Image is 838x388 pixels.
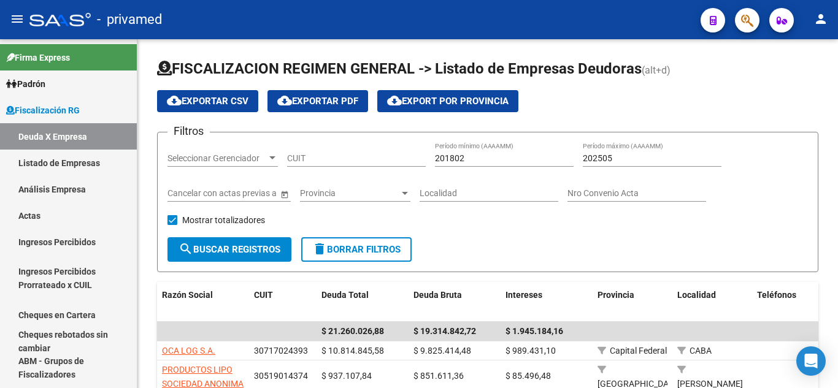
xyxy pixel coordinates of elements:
[642,64,671,76] span: (alt+d)
[593,282,672,322] datatable-header-cell: Provincia
[277,96,358,107] span: Exportar PDF
[610,346,667,356] span: Capital Federal
[278,188,291,200] button: Open calendar
[10,12,25,26] mat-icon: menu
[254,371,308,381] span: 30519014374
[677,290,716,300] span: Localidad
[162,290,213,300] span: Razón Social
[413,371,464,381] span: $ 851.611,36
[757,290,796,300] span: Teléfonos
[179,242,193,256] mat-icon: search
[179,244,280,255] span: Buscar Registros
[167,153,267,164] span: Seleccionar Gerenciador
[413,326,476,336] span: $ 19.314.842,72
[312,242,327,256] mat-icon: delete
[157,282,249,322] datatable-header-cell: Razón Social
[813,12,828,26] mat-icon: person
[501,282,593,322] datatable-header-cell: Intereses
[167,96,248,107] span: Exportar CSV
[598,290,634,300] span: Provincia
[505,371,551,381] span: $ 85.496,48
[413,290,462,300] span: Deuda Bruta
[162,346,215,356] span: OCA LOG S.A.
[267,90,368,112] button: Exportar PDF
[157,90,258,112] button: Exportar CSV
[167,237,291,262] button: Buscar Registros
[97,6,162,33] span: - privamed
[321,371,372,381] span: $ 937.107,84
[277,93,292,108] mat-icon: cloud_download
[672,282,752,322] datatable-header-cell: Localidad
[317,282,409,322] datatable-header-cell: Deuda Total
[312,244,401,255] span: Borrar Filtros
[321,290,369,300] span: Deuda Total
[505,290,542,300] span: Intereses
[6,104,80,117] span: Fiscalización RG
[505,326,563,336] span: $ 1.945.184,16
[505,346,556,356] span: $ 989.431,10
[182,213,265,227] span: Mostrar totalizadores
[387,93,402,108] mat-icon: cloud_download
[254,290,273,300] span: CUIT
[167,93,182,108] mat-icon: cloud_download
[796,346,826,376] div: Open Intercom Messenger
[413,346,471,356] span: $ 9.825.414,48
[321,346,384,356] span: $ 10.814.845,58
[254,346,308,356] span: 30717024393
[321,326,384,336] span: $ 21.260.026,88
[387,96,509,107] span: Export por Provincia
[690,346,712,356] span: CABA
[377,90,518,112] button: Export por Provincia
[409,282,501,322] datatable-header-cell: Deuda Bruta
[167,123,210,140] h3: Filtros
[157,60,642,77] span: FISCALIZACION REGIMEN GENERAL -> Listado de Empresas Deudoras
[300,188,399,199] span: Provincia
[6,51,70,64] span: Firma Express
[6,77,45,91] span: Padrón
[301,237,412,262] button: Borrar Filtros
[249,282,317,322] datatable-header-cell: CUIT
